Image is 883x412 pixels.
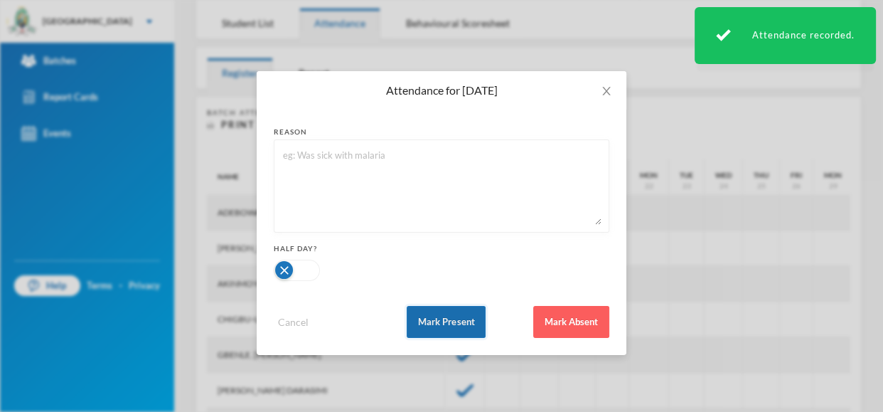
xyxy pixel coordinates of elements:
[695,7,876,64] div: Attendance recorded.
[601,85,612,97] i: icon: close
[407,306,486,338] button: Mark Present
[533,306,609,338] button: Mark Absent
[274,314,313,330] button: Cancel
[274,127,609,137] div: reason
[274,83,609,98] div: Attendance for [DATE]
[274,243,609,254] div: Half Day?
[587,71,626,111] button: Close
